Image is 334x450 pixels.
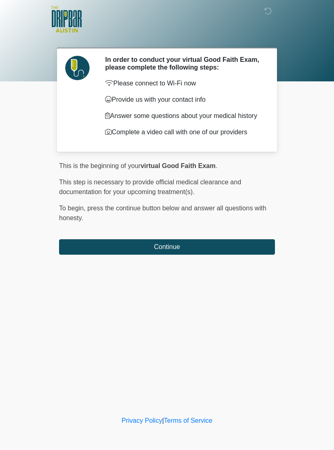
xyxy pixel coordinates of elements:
p: Complete a video call with one of our providers [105,127,263,137]
span: This step is necessary to provide official medical clearance and documentation for your upcoming ... [59,179,241,195]
span: . [215,162,217,169]
h2: In order to conduct your virtual Good Faith Exam, please complete the following steps: [105,56,263,71]
p: Provide us with your contact info [105,95,263,105]
img: Agent Avatar [65,56,90,80]
strong: virtual Good Faith Exam [141,162,215,169]
span: This is the beginning of your [59,162,141,169]
button: Continue [59,239,275,255]
a: Terms of Service [164,417,212,424]
p: Please connect to Wi-Fi now [105,79,263,88]
span: To begin, [59,205,87,212]
img: The DRIPBaR - Austin The Domain Logo [51,6,82,33]
span: press the continue button below and answer all questions with honesty. [59,205,266,221]
a: Privacy Policy [122,417,163,424]
a: | [162,417,164,424]
p: Answer some questions about your medical history [105,111,263,121]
